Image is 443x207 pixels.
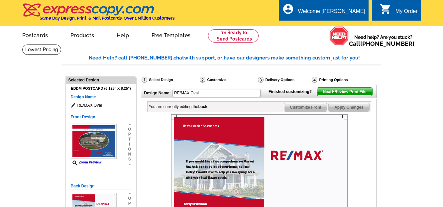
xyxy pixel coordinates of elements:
a: Products [60,27,105,43]
iframe: LiveChat chat widget [310,52,443,207]
a: Zoom Preview [71,160,102,164]
b: back [198,104,207,109]
span: » [128,122,131,127]
span: i [128,142,131,147]
span: o [128,196,131,201]
img: Customize [200,77,205,83]
img: Delivery Options [258,77,264,83]
a: Postcards [12,27,59,43]
span: » [128,162,131,167]
div: Select Design [141,76,199,85]
img: help [329,26,349,46]
span: » [128,191,131,196]
span: p [128,132,131,137]
h5: Front Design [71,114,131,120]
h4: Same Day Design, Print, & Mail Postcards. Over 1 Million Customers. [40,16,175,21]
span: n [128,152,131,157]
span: RE/MAX Oval [71,102,131,109]
span: p [128,201,131,206]
span: Customize Front [284,103,327,111]
span: chat [173,55,184,61]
div: Selected Design [66,77,136,83]
div: Customize [199,76,257,85]
a: Same Day Design, Print, & Mail Postcards. Over 1 Million Customers. [22,8,175,21]
div: You are currently editing the . [149,104,209,110]
span: t [128,137,131,142]
strong: Finished customizing? [269,89,316,94]
span: s [128,157,131,162]
a: Help [106,27,140,43]
div: Need Help? call [PHONE_NUMBER], with support, or have our designers make something custom just fo... [89,54,381,62]
h4: EDDM Postcard (6.125" x 8.25") [71,86,131,91]
span: Call [349,40,414,47]
a: shopping_cart My Order [380,7,418,16]
i: account_circle [282,3,294,15]
span: Need help? Are you stuck? [349,34,418,47]
span: o [128,127,131,132]
span: o [128,147,131,152]
h5: Design Name [71,94,131,100]
div: My Order [395,8,418,18]
strong: Design Name: [144,91,171,95]
a: Free Templates [141,27,201,43]
div: Delivery Options [257,76,311,83]
a: [PHONE_NUMBER] [360,40,414,47]
h5: Back Design [71,183,131,189]
img: Z18878314_00001_1.jpg [71,124,117,159]
div: Welcome [PERSON_NAME] [298,8,365,18]
i: shopping_cart [380,3,391,15]
img: Select Design [142,77,147,83]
